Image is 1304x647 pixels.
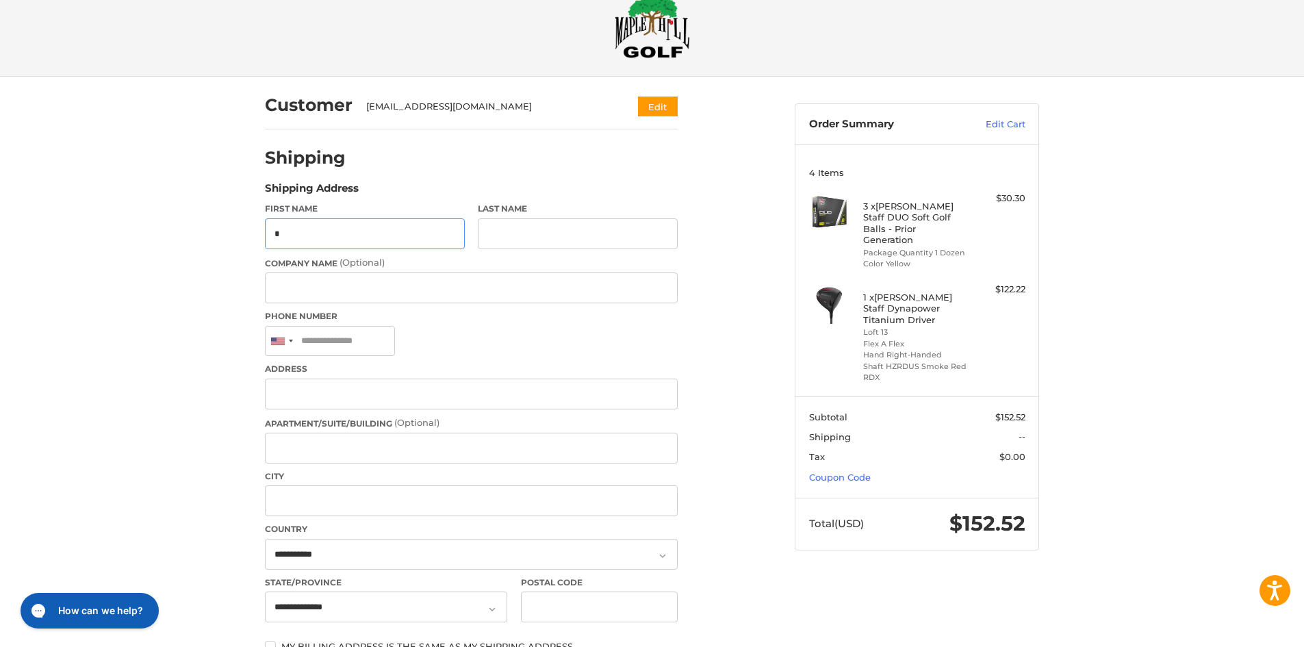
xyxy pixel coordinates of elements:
[809,472,871,483] a: Coupon Code
[949,511,1025,536] span: $152.52
[809,517,864,530] span: Total (USD)
[971,283,1025,296] div: $122.22
[265,416,678,430] label: Apartment/Suite/Building
[638,97,678,116] button: Edit
[809,118,956,131] h3: Order Summary
[265,310,678,322] label: Phone Number
[265,147,346,168] h2: Shipping
[266,327,297,356] div: United States: +1
[863,349,968,361] li: Hand Right-Handed
[809,431,851,442] span: Shipping
[340,257,385,268] small: (Optional)
[863,201,968,245] h4: 3 x [PERSON_NAME] Staff DUO Soft Golf Balls - Prior Generation
[863,258,968,270] li: Color Yellow
[265,576,507,589] label: State/Province
[265,256,678,270] label: Company Name
[809,167,1025,178] h3: 4 Items
[394,417,439,428] small: (Optional)
[265,470,678,483] label: City
[995,411,1025,422] span: $152.52
[265,181,359,203] legend: Shipping Address
[265,203,465,215] label: First Name
[863,327,968,338] li: Loft 13
[14,588,163,633] iframe: Gorgias live chat messenger
[478,203,678,215] label: Last Name
[366,100,612,114] div: [EMAIL_ADDRESS][DOMAIN_NAME]
[265,363,678,375] label: Address
[1019,431,1025,442] span: --
[809,411,847,422] span: Subtotal
[809,451,825,462] span: Tax
[956,118,1025,131] a: Edit Cart
[863,247,968,259] li: Package Quantity 1 Dozen
[521,576,678,589] label: Postal Code
[999,451,1025,462] span: $0.00
[863,361,968,383] li: Shaft HZRDUS Smoke Red RDX
[971,192,1025,205] div: $30.30
[863,292,968,325] h4: 1 x [PERSON_NAME] Staff Dynapower Titanium Driver
[265,94,353,116] h2: Customer
[863,338,968,350] li: Flex A Flex
[265,523,678,535] label: Country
